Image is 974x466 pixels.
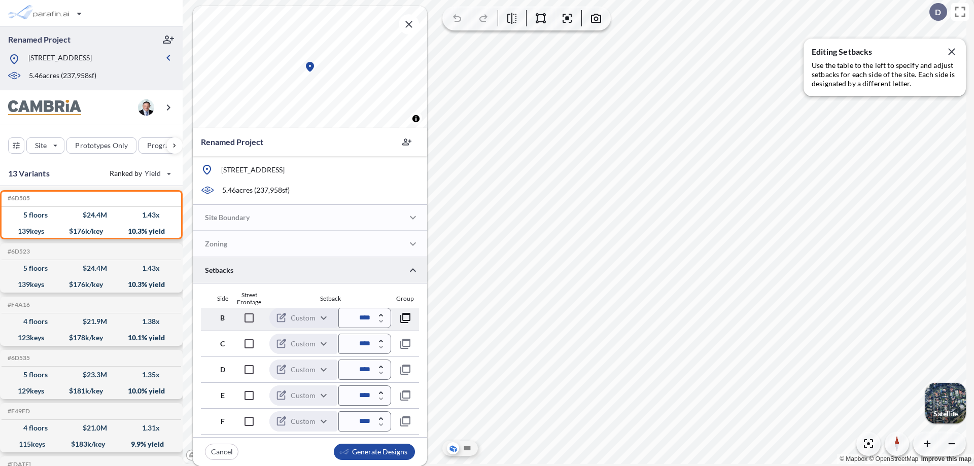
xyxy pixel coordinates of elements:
p: Custom [291,416,316,426]
button: Cancel [205,444,238,460]
div: Group [391,295,419,302]
p: Renamed Project [201,136,263,148]
div: E [201,392,229,399]
a: Improve this map [921,455,971,462]
div: Map marker [304,61,316,73]
div: Custom [269,307,337,329]
canvas: Map [193,6,427,128]
p: Generate Designs [352,447,407,457]
p: Editing Setbacks [812,47,958,57]
button: Generate Designs [334,444,415,460]
img: smallLogo-95f25c18.png [339,447,350,456]
button: Program [138,137,193,154]
h5: Click to copy the code [6,354,30,362]
p: Prototypes Only [75,140,128,151]
div: B [201,314,229,321]
button: Toggle attribution [410,113,422,125]
div: D [201,366,229,373]
div: C [201,340,229,347]
p: 13 Variants [8,167,50,180]
div: Custom [269,359,337,380]
div: Street Frontage [229,292,269,306]
h5: Click to copy the code [6,248,30,255]
p: Renamed Project [8,34,71,45]
p: Satellite [933,410,958,418]
p: 5.46 acres ( 237,958 sf) [29,70,96,82]
p: Use the table to the left to specify and adjust setbacks for each side of the site. Each side is ... [812,61,958,88]
p: Zoning [205,239,227,249]
img: Switcher Image [925,383,966,423]
div: Side [201,295,229,302]
h5: Click to copy the code [6,408,30,415]
p: [STREET_ADDRESS] [28,53,92,65]
a: OpenStreetMap [869,455,918,462]
button: Aerial View [447,442,459,454]
p: Custom [291,339,316,349]
div: Setback [269,295,391,302]
p: [STREET_ADDRESS] [221,165,285,175]
div: F [201,418,229,425]
div: Custom [269,385,337,406]
h5: Click to copy the code [6,195,30,202]
button: Prototypes Only [66,137,136,154]
p: Custom [291,313,316,323]
img: user logo [138,99,154,116]
div: Custom [269,411,337,432]
button: Ranked by Yield [101,165,178,182]
p: Site [35,140,47,151]
p: Program [147,140,176,151]
p: 5.46 acres ( 237,958 sf) [222,185,290,195]
img: BrandImage [8,100,81,116]
p: D [935,8,941,17]
button: Site Plan [461,442,473,454]
div: Custom [269,333,337,354]
h5: Click to copy the code [6,301,30,308]
a: Mapbox [840,455,867,462]
p: Custom [291,390,316,401]
span: Toggle attribution [413,113,419,124]
span: Yield [145,168,161,178]
button: Site [26,137,64,154]
button: Switcher ImageSatellite [925,383,966,423]
p: Site Boundary [205,212,250,223]
p: Custom [291,365,316,375]
p: Cancel [211,447,233,457]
